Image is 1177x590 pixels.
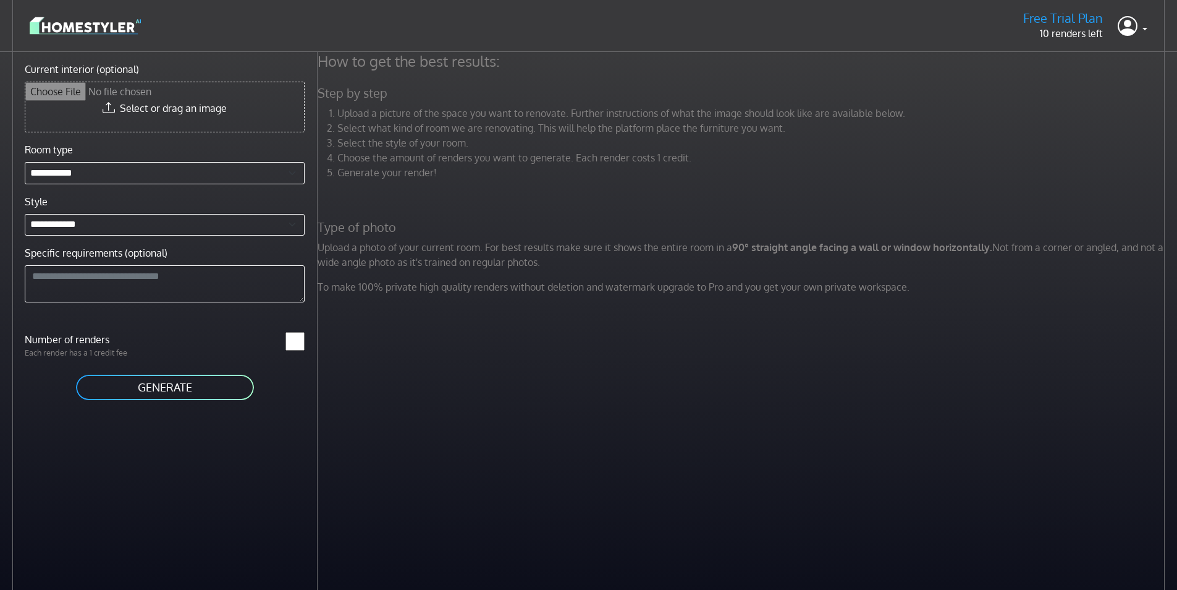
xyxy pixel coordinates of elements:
label: Room type [25,142,73,157]
h5: Type of photo [310,220,1175,235]
label: Current interior (optional) [25,62,139,77]
h5: Step by step [310,85,1175,101]
p: 10 renders left [1023,26,1103,41]
p: Upload a photo of your current room. For best results make sure it shows the entire room in a Not... [310,240,1175,270]
li: Select what kind of room we are renovating. This will help the platform place the furniture you w... [337,121,1168,135]
strong: 90° straight angle facing a wall or window horizontally. [732,241,992,254]
button: GENERATE [75,374,255,401]
li: Choose the amount of renders you want to generate. Each render costs 1 credit. [337,150,1168,165]
label: Specific requirements (optional) [25,246,167,260]
li: Upload a picture of the space you want to renovate. Further instructions of what the image should... [337,106,1168,121]
li: Select the style of your room. [337,135,1168,150]
label: Number of renders [17,332,165,347]
img: logo-3de290ba35641baa71223ecac5eacb59cb85b4c7fdf211dc9aaecaaee71ea2f8.svg [30,15,141,36]
li: Generate your render! [337,165,1168,180]
h4: How to get the best results: [310,52,1175,71]
h5: Free Trial Plan [1023,11,1103,26]
p: Each render has a 1 credit fee [17,347,165,359]
label: Style [25,194,48,209]
p: To make 100% private high quality renders without deletion and watermark upgrade to Pro and you g... [310,280,1175,294]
